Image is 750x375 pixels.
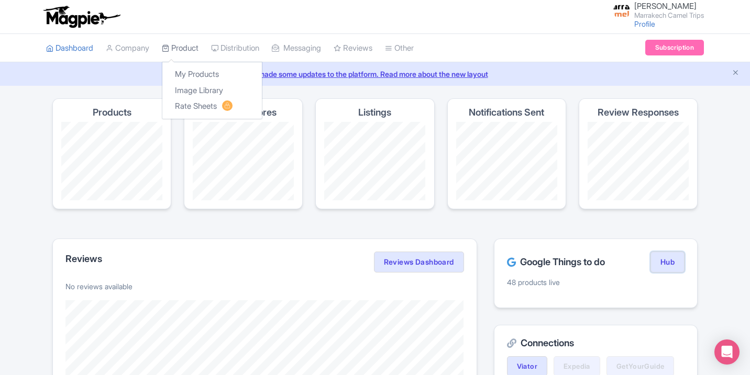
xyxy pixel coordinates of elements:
h4: Notifications Sent [469,107,544,118]
a: [PERSON_NAME] Marrakech Camel Trips [607,2,704,19]
h2: Connections [507,338,685,348]
img: logo-ab69f6fb50320c5b225c76a69d11143b.png [41,5,122,28]
a: Messaging [272,34,321,63]
a: My Products [162,66,262,83]
h4: Listings [358,107,391,118]
span: [PERSON_NAME] [634,1,697,11]
a: Other [385,34,414,63]
a: Profile [634,19,655,28]
button: Close announcement [732,67,740,79]
h2: Reviews [65,254,102,264]
img: skpecjwo0uind1udobp4.png [613,3,630,19]
div: Open Intercom Messenger [714,339,740,365]
h4: Review Responses [598,107,679,118]
a: Company [106,34,149,63]
a: Hub [650,252,685,272]
a: Reviews Dashboard [374,252,464,272]
p: No reviews available [65,281,464,292]
a: Distribution [211,34,259,63]
a: Product [162,34,198,63]
a: Reviews [334,34,372,63]
a: We made some updates to the platform. Read more about the new layout [6,69,744,79]
h2: Google Things to do [507,257,605,267]
a: Image Library [162,83,262,99]
a: Rate Sheets [162,98,262,115]
small: Marrakech Camel Trips [634,12,704,19]
p: 48 products live [507,277,685,288]
h4: Products [93,107,131,118]
a: Dashboard [46,34,93,63]
a: Subscription [645,40,704,55]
